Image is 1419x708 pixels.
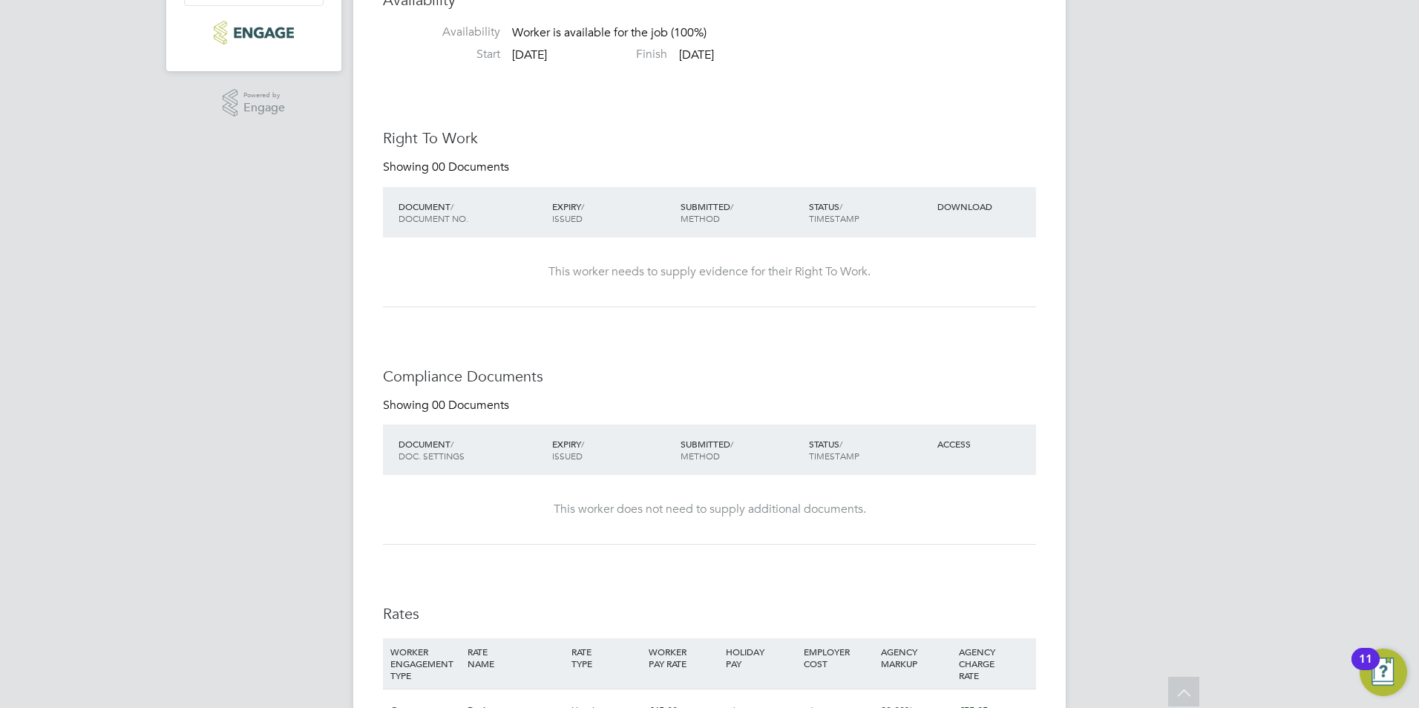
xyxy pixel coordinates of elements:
div: This worker does not need to supply additional documents. [398,502,1021,517]
span: / [730,438,733,450]
div: STATUS [805,193,934,232]
div: Showing [383,398,512,413]
span: 00 Documents [432,398,509,413]
div: ACCESS [934,430,1036,457]
span: Worker is available for the job (100%) [512,26,707,41]
span: [DATE] [512,47,547,62]
div: EMPLOYER COST [800,638,877,677]
span: / [450,200,453,212]
div: AGENCY MARKUP [877,638,954,677]
button: Open Resource Center, 11 new notifications [1360,649,1407,696]
span: / [581,438,584,450]
span: METHOD [681,450,720,462]
div: Showing [383,160,512,175]
span: TIMESTAMP [809,212,859,224]
label: Finish [550,47,667,62]
span: / [581,200,584,212]
div: STATUS [805,430,934,469]
span: Engage [243,102,285,114]
div: EXPIRY [548,430,677,469]
div: DOCUMENT [395,193,548,232]
a: Go to home page [184,21,324,45]
span: ISSUED [552,212,583,224]
div: HOLIDAY PAY [722,638,799,677]
span: 00 Documents [432,160,509,174]
div: EXPIRY [548,193,677,232]
img: huntereducation-logo-retina.png [214,21,293,45]
span: / [730,200,733,212]
span: ISSUED [552,450,583,462]
div: 11 [1359,659,1372,678]
a: Powered byEngage [223,89,286,117]
div: DOCUMENT [395,430,548,469]
div: This worker needs to supply evidence for their Right To Work. [398,264,1021,280]
div: AGENCY CHARGE RATE [955,638,1032,689]
span: / [450,438,453,450]
h3: Rates [383,604,1036,623]
div: SUBMITTED [677,193,805,232]
label: Availability [383,24,500,40]
div: SUBMITTED [677,430,805,469]
span: METHOD [681,212,720,224]
span: TIMESTAMP [809,450,859,462]
label: Start [383,47,500,62]
span: [DATE] [679,47,714,62]
span: / [839,200,842,212]
div: RATE NAME [464,638,567,677]
div: RATE TYPE [568,638,645,677]
span: DOCUMENT NO. [399,212,468,224]
div: WORKER ENGAGEMENT TYPE [387,638,464,689]
span: / [839,438,842,450]
div: DOWNLOAD [934,193,1036,220]
h3: Compliance Documents [383,367,1036,386]
span: Powered by [243,89,285,102]
h3: Right To Work [383,128,1036,148]
span: DOC. SETTINGS [399,450,465,462]
div: WORKER PAY RATE [645,638,722,677]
